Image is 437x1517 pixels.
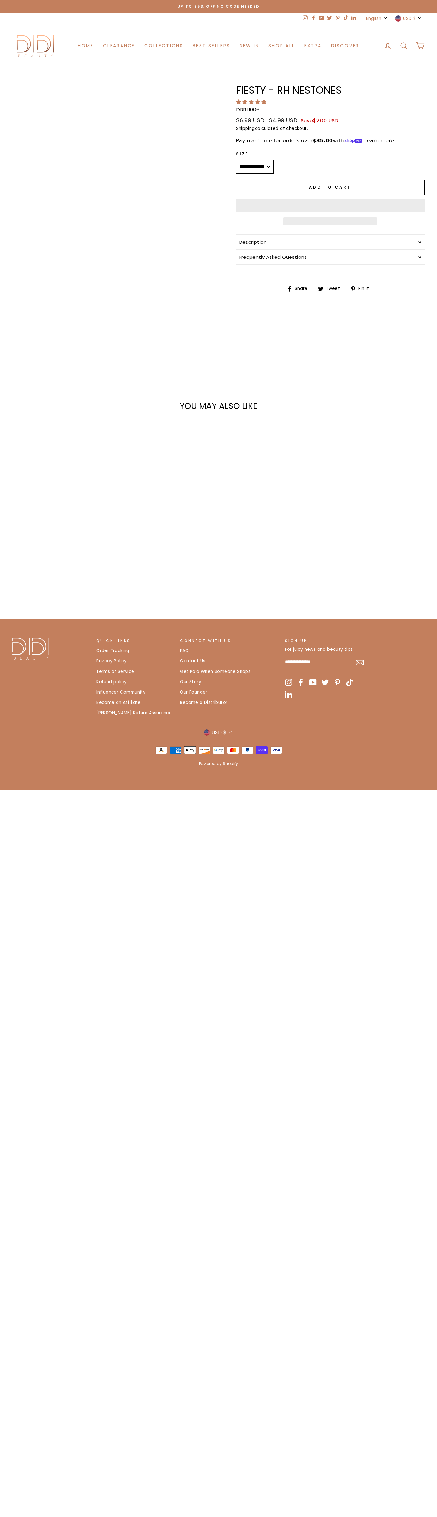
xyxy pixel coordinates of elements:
[294,285,312,292] span: Share
[202,728,235,737] button: USD $
[73,40,364,52] ul: Primary
[180,688,207,697] a: Our Founder
[96,667,134,676] a: Terms of Service
[180,638,278,644] p: CONNECT WITH US
[236,180,425,195] button: Add to cart
[236,98,268,106] span: 5.00 stars
[188,40,235,52] a: Best Sellers
[235,40,264,52] a: New in
[236,125,425,132] small: calculated at checkout.
[236,116,265,124] span: $6.99 USD
[236,151,274,157] label: Size
[96,646,129,655] a: Order Tracking
[325,285,345,292] span: Tweet
[326,40,364,52] a: Discover
[96,698,141,707] a: Become an Affiliate
[239,239,267,245] span: Description
[180,656,205,666] a: Contact Us
[236,85,425,95] h1: Fiesty - Rhinestones
[96,708,172,718] a: [PERSON_NAME] Return Assurance
[236,125,255,132] a: Shipping
[73,40,98,52] a: Home
[264,40,299,52] a: Shop All
[96,677,127,687] a: Refund policy
[177,4,260,9] span: Up to 85% off NO CODE NEEDED
[239,254,307,260] span: Frequently Asked Questions
[285,646,364,653] p: For juicy news and beauty tips
[393,13,425,23] button: USD $
[180,646,189,655] a: FAQ
[211,729,226,737] span: USD $
[180,677,201,687] a: Our Story
[285,638,364,644] p: Sign up
[309,184,351,190] span: Add to cart
[12,402,425,410] h3: You may also like
[12,638,49,660] img: Didi Beauty Co.
[96,688,146,697] a: Influencer Community
[236,106,425,114] p: DBRH006
[140,40,188,52] a: Collections
[313,117,339,124] span: $2.00 USD
[96,656,127,666] a: Privacy Policy
[12,33,59,59] img: Didi Beauty Co.
[300,40,326,52] a: Extra
[180,698,227,707] a: Become a Distributor
[199,761,238,766] a: Powered by Shopify
[357,285,374,292] span: Pin it
[96,638,173,644] p: Quick Links
[98,40,140,52] a: Clearance
[269,116,298,124] span: $4.99 USD
[364,13,390,23] button: English
[180,667,251,676] a: Get Paid When Someone Shops
[356,658,364,666] button: Subscribe
[366,15,381,22] span: English
[403,15,416,22] span: USD $
[301,117,339,124] span: Save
